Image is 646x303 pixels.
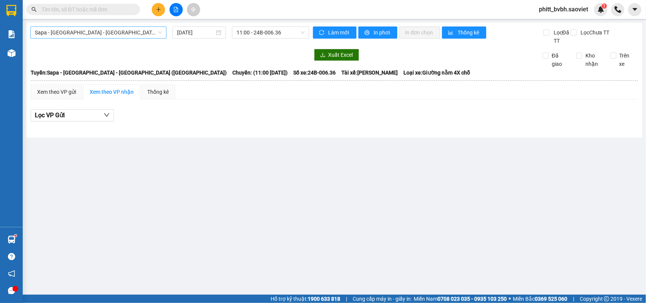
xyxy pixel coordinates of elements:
[549,51,571,68] span: Đã giao
[177,28,215,37] input: 15/10/2025
[35,27,162,38] span: Sapa - Lào Cai - Hà Nội (Giường)
[364,30,371,36] span: printer
[319,30,325,36] span: sync
[628,3,641,16] button: caret-down
[147,88,169,96] div: Thống kê
[31,70,227,76] b: Tuyến: Sapa - [GEOGRAPHIC_DATA] - [GEOGRAPHIC_DATA] ([GEOGRAPHIC_DATA])
[582,51,604,68] span: Kho nhận
[578,28,611,37] span: Lọc Chưa TT
[37,88,76,96] div: Xem theo VP gửi
[602,3,607,9] sup: 1
[328,28,350,37] span: Làm mới
[437,296,507,302] strong: 0708 023 035 - 0935 103 250
[173,7,179,12] span: file-add
[346,295,347,303] span: |
[191,7,196,12] span: aim
[232,68,288,77] span: Chuyến: (11:00 [DATE])
[14,235,17,237] sup: 1
[8,253,15,260] span: question-circle
[374,28,391,37] span: In phơi
[271,295,340,303] span: Hỗ trợ kỹ thuật:
[237,27,304,38] span: 11:00 - 24B-006.36
[616,51,638,68] span: Trên xe
[8,236,16,244] img: warehouse-icon
[353,295,412,303] span: Cung cấp máy in - giấy in:
[533,5,594,14] span: phitt_bvbh.saoviet
[31,109,114,121] button: Lọc VP Gửi
[6,5,16,16] img: logo-vxr
[442,26,486,39] button: bar-chartThống kê
[90,88,134,96] div: Xem theo VP nhận
[8,49,16,57] img: warehouse-icon
[341,68,398,77] span: Tài xế: [PERSON_NAME]
[573,295,574,303] span: |
[604,296,609,301] span: copyright
[170,3,183,16] button: file-add
[448,30,455,36] span: bar-chart
[308,296,340,302] strong: 1900 633 818
[509,297,511,300] span: ⚪️
[187,3,200,16] button: aim
[513,295,567,303] span: Miền Bắc
[8,270,15,277] span: notification
[156,7,161,12] span: plus
[35,110,65,120] span: Lọc VP Gửi
[152,3,165,16] button: plus
[603,3,606,9] span: 1
[31,7,37,12] span: search
[414,295,507,303] span: Miền Nam
[8,287,15,294] span: message
[615,6,621,13] img: phone-icon
[42,5,131,14] input: Tìm tên, số ĐT hoặc mã đơn
[8,30,16,38] img: solution-icon
[458,28,480,37] span: Thống kê
[551,28,571,45] span: Lọc Đã TT
[399,26,441,39] button: In đơn chọn
[293,68,336,77] span: Số xe: 24B-006.36
[314,49,359,61] button: downloadXuất Excel
[598,6,604,13] img: icon-new-feature
[403,68,470,77] span: Loại xe: Giường nằm 4X chỗ
[104,112,110,118] span: down
[632,6,638,13] span: caret-down
[535,296,567,302] strong: 0369 525 060
[358,26,397,39] button: printerIn phơi
[313,26,356,39] button: syncLàm mới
